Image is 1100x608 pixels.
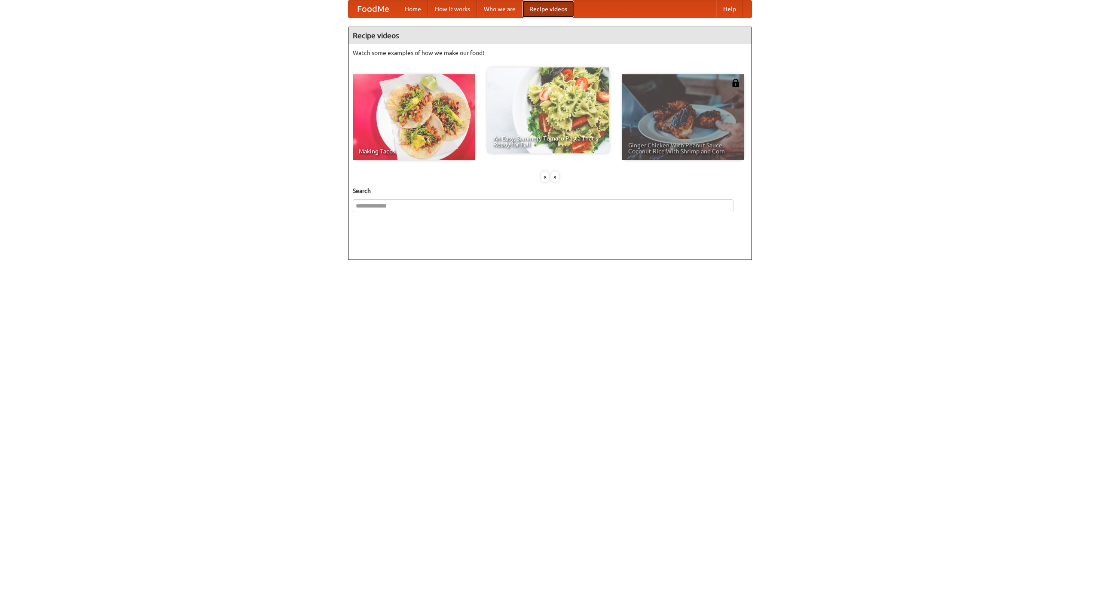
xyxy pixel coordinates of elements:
img: 483408.png [731,79,740,87]
a: How it works [428,0,477,18]
a: FoodMe [348,0,398,18]
p: Watch some examples of how we make our food! [353,49,747,57]
h5: Search [353,186,747,195]
a: Who we are [477,0,522,18]
a: Making Tacos [353,74,475,160]
div: » [551,171,559,182]
a: An Easy, Summery Tomato Pasta That's Ready for Fall [487,67,609,153]
h4: Recipe videos [348,27,752,44]
span: An Easy, Summery Tomato Pasta That's Ready for Fall [493,135,603,147]
div: « [541,171,549,182]
a: Help [716,0,743,18]
a: Home [398,0,428,18]
span: Making Tacos [359,148,469,154]
a: Recipe videos [522,0,574,18]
